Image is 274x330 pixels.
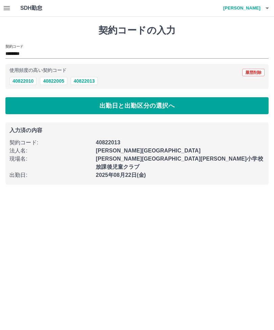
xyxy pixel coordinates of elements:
b: 40822013 [96,140,120,145]
button: 履歴削除 [242,69,265,76]
button: 40822013 [71,77,98,85]
b: [PERSON_NAME][GEOGRAPHIC_DATA] [96,148,201,153]
p: 法人名 : [9,147,92,155]
p: 現場名 : [9,155,92,163]
h1: 契約コードの入力 [5,25,269,36]
button: 40822010 [9,77,37,85]
p: 入力済の内容 [9,128,265,133]
b: 2025年08月22日(金) [96,172,146,178]
h2: 契約コード [5,44,23,49]
p: 出勤日 : [9,171,92,179]
p: 契約コード : [9,139,92,147]
p: 使用頻度の高い契約コード [9,68,67,73]
button: 40822005 [40,77,67,85]
b: [PERSON_NAME][GEOGRAPHIC_DATA][PERSON_NAME]小学校放課後児童クラブ [96,156,263,170]
button: 出勤日と出勤区分の選択へ [5,97,269,114]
